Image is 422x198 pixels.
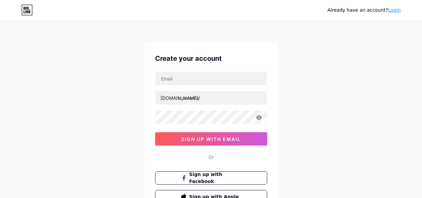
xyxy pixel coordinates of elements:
button: sign up with email [155,132,267,146]
div: Create your account [155,53,267,63]
div: Already have an account? [328,7,401,14]
button: Sign up with Facebook [155,171,267,185]
div: [DOMAIN_NAME]/ [160,94,200,102]
span: sign up with email [181,136,241,142]
input: Email [155,72,267,85]
a: Login [388,7,401,13]
span: Sign up with Facebook [189,171,241,185]
div: Or [208,154,214,161]
input: username [155,91,267,105]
